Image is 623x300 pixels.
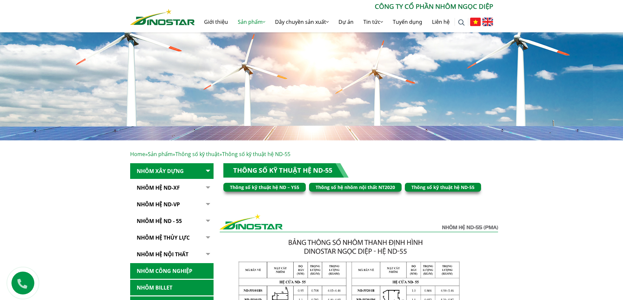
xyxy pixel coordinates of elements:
[427,11,455,32] a: Liên hệ
[334,11,358,32] a: Dự án
[458,19,465,26] img: search
[130,180,214,196] a: Nhôm Hệ ND-XF
[199,11,233,32] a: Giới thiệu
[358,11,388,32] a: Tin tức
[222,150,290,158] span: Thông số kỹ thuật hệ ND-55
[233,166,332,175] a: Thông số kỹ thuật hệ ND-55
[130,150,290,158] span: » » »
[270,11,334,32] a: Dây chuyền sản xuất
[195,2,493,11] p: CÔNG TY CỔ PHẦN NHÔM NGỌC DIỆP
[175,150,219,158] a: Thông số kỹ thuật
[130,163,214,179] a: Nhôm Xây dựng
[130,230,214,246] a: Nhôm hệ thủy lực
[411,184,475,190] a: Thông số kỹ thuật hệ ND-55
[388,11,427,32] a: Tuyển dụng
[130,263,214,279] a: Nhôm Công nghiệp
[148,150,173,158] a: Sản phẩm
[130,246,214,262] a: Nhôm hệ nội thất
[470,18,481,26] img: Tiếng Việt
[233,11,270,32] a: Sản phẩm
[230,184,299,190] a: Thông số kỹ thuật hệ ND – Y55
[130,150,145,158] a: Home
[482,18,493,26] img: English
[130,197,214,213] a: Nhôm Hệ ND-VP
[130,213,214,229] a: NHÔM HỆ ND - 55
[130,9,195,25] img: Nhôm Dinostar
[316,184,395,190] a: Thông số hệ nhôm nội thất NT2020
[130,280,214,296] a: Nhôm Billet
